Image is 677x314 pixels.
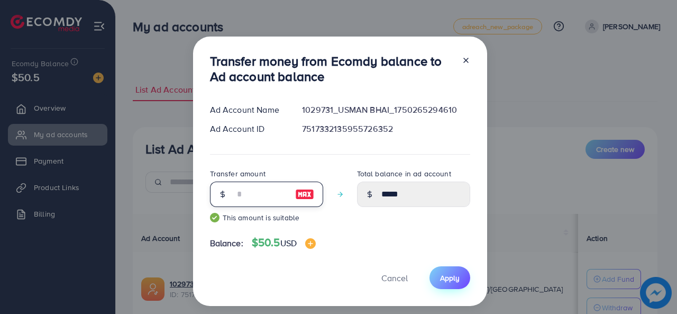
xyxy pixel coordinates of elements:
[210,53,453,84] h3: Transfer money from Ecomdy balance to Ad account balance
[295,188,314,201] img: image
[440,273,460,283] span: Apply
[210,213,219,222] img: guide
[210,212,323,223] small: This amount is suitable
[202,104,294,116] div: Ad Account Name
[294,104,478,116] div: 1029731_USMAN BHAI_1750265294610
[357,168,451,179] label: Total balance in ad account
[429,266,470,289] button: Apply
[210,237,243,249] span: Balance:
[202,123,294,135] div: Ad Account ID
[368,266,421,289] button: Cancel
[305,238,316,249] img: image
[210,168,266,179] label: Transfer amount
[280,237,297,249] span: USD
[252,236,316,249] h4: $50.5
[381,272,408,284] span: Cancel
[294,123,478,135] div: 7517332135955726352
